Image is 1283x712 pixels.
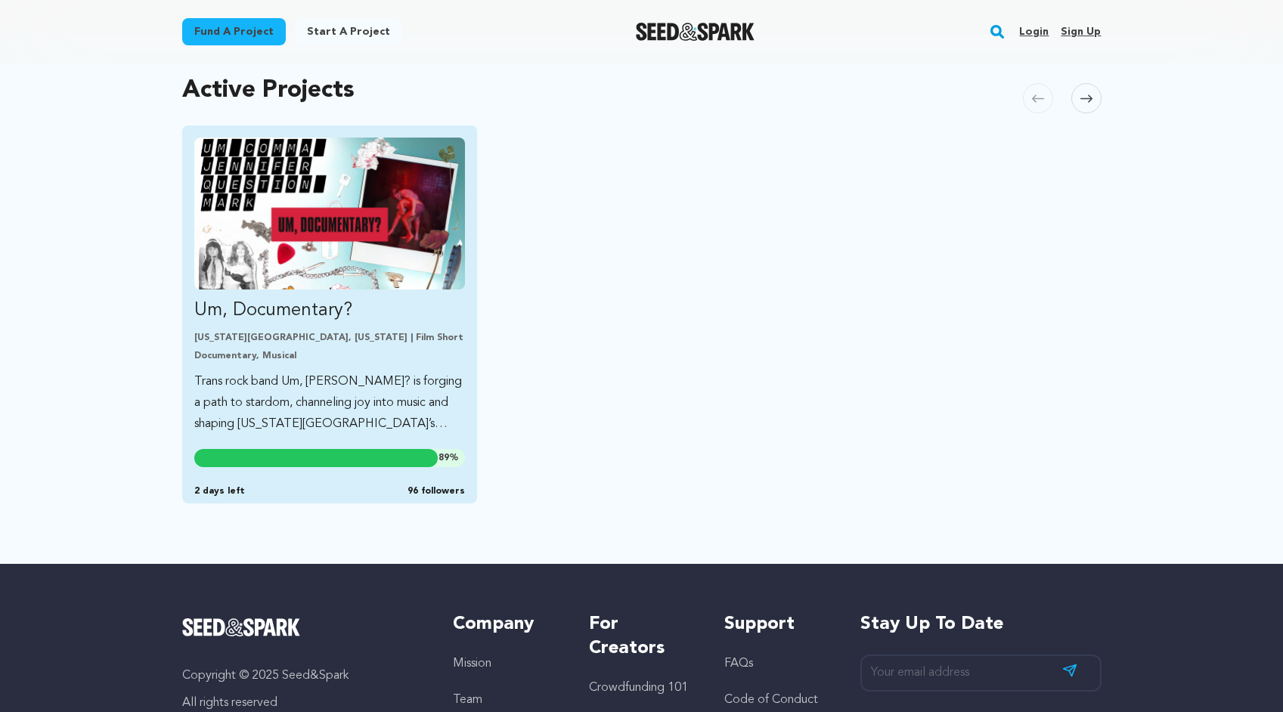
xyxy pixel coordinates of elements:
[724,658,753,670] a: FAQs
[453,612,558,636] h5: Company
[295,18,402,45] a: Start a project
[182,618,423,636] a: Seed&Spark Homepage
[182,18,286,45] a: Fund a project
[724,612,829,636] h5: Support
[860,612,1102,636] h5: Stay up to date
[194,350,466,362] p: Documentary, Musical
[408,485,465,497] span: 96 followers
[636,23,755,41] img: Seed&Spark Logo Dark Mode
[589,612,694,661] h5: For Creators
[194,299,466,323] p: Um, Documentary?
[182,694,423,712] p: All rights reserved
[439,454,449,463] span: 89
[182,80,355,101] h2: Active Projects
[724,694,818,706] a: Code of Conduct
[636,23,755,41] a: Seed&Spark Homepage
[194,371,466,435] p: Trans rock band Um, [PERSON_NAME]? is forging a path to stardom, channeling joy into music and sh...
[453,658,491,670] a: Mission
[194,485,245,497] span: 2 days left
[589,682,688,694] a: Crowdfunding 101
[194,332,466,344] p: [US_STATE][GEOGRAPHIC_DATA], [US_STATE] | Film Short
[860,655,1102,692] input: Your email address
[1061,20,1101,44] a: Sign up
[182,618,301,636] img: Seed&Spark Logo
[453,694,482,706] a: Team
[182,667,423,685] p: Copyright © 2025 Seed&Spark
[1019,20,1049,44] a: Login
[194,138,466,435] a: Fund Um, Documentary?
[439,452,459,464] span: %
